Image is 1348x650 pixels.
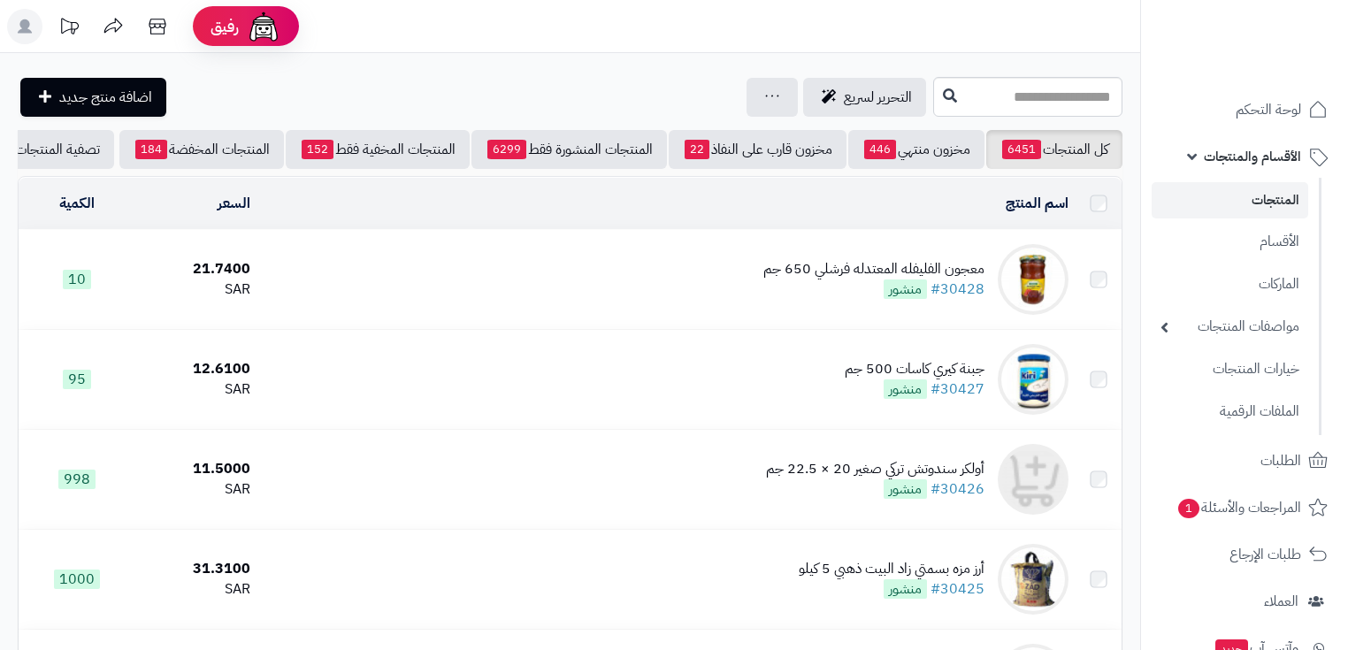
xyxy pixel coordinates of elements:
a: الملفات الرقمية [1152,393,1308,431]
img: أرز مزه بسمتي زاد البيت ذهبي 5 كيلو [998,544,1068,615]
a: المنتجات المخفضة184 [119,130,284,169]
span: 10 [63,270,91,289]
span: 95 [63,370,91,389]
a: الماركات [1152,265,1308,303]
a: #30426 [931,478,984,500]
div: معجون الفليفله المعتدله فرشلي 650 جم [763,259,984,279]
img: جبنة كيري كاسات 500 جم [998,344,1068,415]
div: 12.6100 [142,359,249,379]
span: المراجعات والأسئلة [1176,495,1301,520]
a: الأقسام [1152,223,1308,261]
a: مخزون منتهي446 [848,130,984,169]
div: جبنة كيري كاسات 500 جم [845,359,984,379]
a: المنتجات المخفية فقط152 [286,130,470,169]
div: أولكر سندوتش تركي صغير 20 × 22.5 جم [766,459,984,479]
span: 446 [864,140,896,159]
a: اسم المنتج [1006,193,1068,214]
img: أولكر سندوتش تركي صغير 20 × 22.5 جم [998,444,1068,515]
a: السعر [218,193,250,214]
div: 21.7400 [142,259,249,279]
span: منشور [884,279,927,299]
img: logo-2.png [1228,47,1331,84]
a: الطلبات [1152,440,1337,482]
a: مخزون قارب على النفاذ22 [669,130,846,169]
a: #30427 [931,379,984,400]
span: 1000 [54,570,100,589]
a: العملاء [1152,580,1337,623]
div: أرز مزه بسمتي زاد البيت ذهبي 5 كيلو [799,559,984,579]
span: 6299 [487,140,526,159]
a: #30425 [931,578,984,600]
span: منشور [884,479,927,499]
span: طلبات الإرجاع [1229,542,1301,567]
span: العملاء [1264,589,1298,614]
span: رفيق [211,16,239,37]
span: منشور [884,579,927,599]
a: التحرير لسريع [803,78,926,117]
a: طلبات الإرجاع [1152,533,1337,576]
a: المراجعات والأسئلة1 [1152,486,1337,529]
div: SAR [142,479,249,500]
div: 11.5000 [142,459,249,479]
span: منشور [884,379,927,399]
a: الكمية [59,193,95,214]
img: معجون الفليفله المعتدله فرشلي 650 جم [998,244,1068,315]
a: مواصفات المنتجات [1152,308,1308,346]
div: 31.3100 [142,559,249,579]
span: 1 [1178,499,1199,518]
a: #30428 [931,279,984,300]
a: كل المنتجات6451 [986,130,1122,169]
span: اضافة منتج جديد [59,87,152,108]
span: 998 [58,470,96,489]
span: 152 [302,140,333,159]
a: اضافة منتج جديد [20,78,166,117]
span: لوحة التحكم [1236,97,1301,122]
span: 22 [685,140,709,159]
div: SAR [142,579,249,600]
a: المنتجات المنشورة فقط6299 [471,130,667,169]
img: ai-face.png [246,9,281,44]
span: 184 [135,140,167,159]
span: الطلبات [1260,448,1301,473]
div: SAR [142,279,249,300]
a: لوحة التحكم [1152,88,1337,131]
span: تصفية المنتجات [15,139,100,160]
span: الأقسام والمنتجات [1204,144,1301,169]
span: 6451 [1002,140,1041,159]
a: تحديثات المنصة [47,9,91,49]
div: SAR [142,379,249,400]
a: خيارات المنتجات [1152,350,1308,388]
a: المنتجات [1152,182,1308,218]
span: التحرير لسريع [844,87,912,108]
